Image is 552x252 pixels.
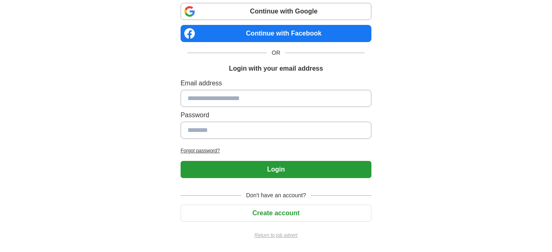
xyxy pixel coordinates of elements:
[181,232,371,239] a: Return to job advert
[267,49,285,57] span: OR
[181,147,371,154] a: Forgot password?
[181,161,371,178] button: Login
[181,110,371,120] label: Password
[229,64,323,74] h1: Login with your email address
[241,191,311,200] span: Don't have an account?
[181,3,371,20] a: Continue with Google
[181,78,371,88] label: Email address
[181,210,371,216] a: Create account
[181,25,371,42] a: Continue with Facebook
[181,205,371,222] button: Create account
